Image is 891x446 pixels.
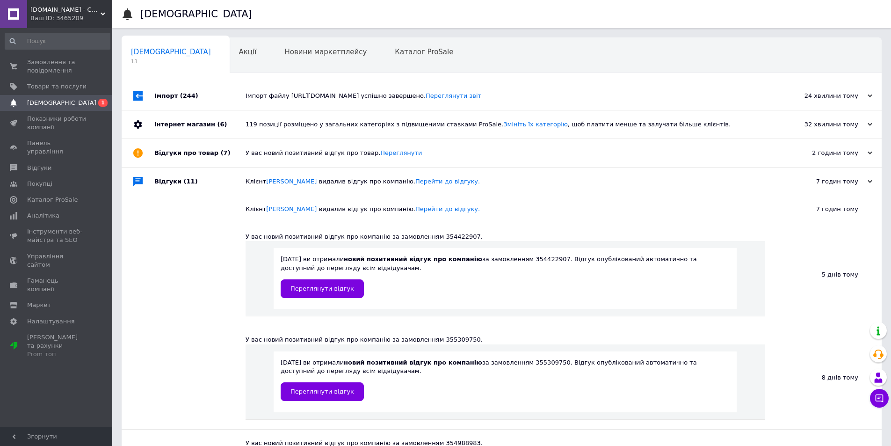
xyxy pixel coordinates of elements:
[154,82,246,110] div: Імпорт
[27,139,87,156] span: Панель управління
[246,92,779,100] div: Імпорт файлу [URL][DOMAIN_NAME] успішно завершено.
[131,58,211,65] span: 13
[27,252,87,269] span: Управління сайтом
[281,358,730,401] div: [DATE] ви отримали за замовленням 355309750. Відгук опублікований автоматично та доступний до пер...
[281,255,730,298] div: [DATE] ви отримали за замовленням 354422907. Відгук опублікований автоматично та доступний до пер...
[765,223,882,326] div: 5 днів тому
[290,388,354,395] span: Переглянути відгук
[503,121,568,128] a: Змініть їх категорію
[221,149,231,156] span: (7)
[246,233,765,241] div: У вас новий позитивний відгук про компанію за замовленням 354422907.
[246,120,779,129] div: 119 позиції розміщено у загальних категоріях з підвищеними ставками ProSale. , щоб платити менше ...
[239,48,257,56] span: Акції
[27,58,87,75] span: Замовлення та повідомлення
[319,178,480,185] span: видалив відгук про компанію.
[27,82,87,91] span: Товари та послуги
[395,48,453,56] span: Каталог ProSale
[246,178,480,185] span: Клієнт
[140,8,252,20] h1: [DEMOGRAPHIC_DATA]
[266,205,317,212] a: [PERSON_NAME]
[779,177,872,186] div: 7 годин тому
[246,205,480,212] span: Клієнт
[415,205,480,212] a: Перейти до відгуку.
[154,139,246,167] div: Відгуки про товар
[5,33,110,50] input: Пошук
[779,149,872,157] div: 2 години тому
[415,178,480,185] a: Перейти до відгуку.
[27,212,59,220] span: Аналітика
[30,6,101,14] span: superbody.in.ua - Спортивне харчування та аксесуари для спортсменів і не тільки!
[266,178,317,185] a: [PERSON_NAME]
[27,317,75,326] span: Налаштування
[319,205,480,212] span: видалив відгук про компанію.
[765,326,882,429] div: 8 днів тому
[27,227,87,244] span: Інструменти веб-майстра та SEO
[154,168,246,196] div: Відгуки
[27,301,51,309] span: Маркет
[30,14,112,22] div: Ваш ID: 3465209
[27,333,87,359] span: [PERSON_NAME] та рахунки
[184,178,198,185] span: (11)
[217,121,227,128] span: (6)
[284,48,367,56] span: Новини маркетплейсу
[765,196,882,223] div: 7 годин тому
[27,350,87,358] div: Prom топ
[779,120,872,129] div: 32 хвилини тому
[344,359,482,366] b: новий позитивний відгук про компанію
[27,277,87,293] span: Гаманець компанії
[246,149,779,157] div: У вас новий позитивний відгук про товар.
[98,99,108,107] span: 1
[246,336,765,344] div: У вас новий позитивний відгук про компанію за замовленням 355309750.
[154,110,246,139] div: Інтернет магазин
[870,389,889,408] button: Чат з покупцем
[27,180,52,188] span: Покупці
[27,99,96,107] span: [DEMOGRAPHIC_DATA]
[380,149,422,156] a: Переглянути
[27,164,51,172] span: Відгуки
[180,92,198,99] span: (244)
[426,92,481,99] a: Переглянути звіт
[281,279,364,298] a: Переглянути відгук
[131,48,211,56] span: [DEMOGRAPHIC_DATA]
[344,256,482,263] b: новий позитивний відгук про компанію
[290,285,354,292] span: Переглянути відгук
[281,382,364,401] a: Переглянути відгук
[27,196,78,204] span: Каталог ProSale
[27,115,87,132] span: Показники роботи компанії
[779,92,872,100] div: 24 хвилини тому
